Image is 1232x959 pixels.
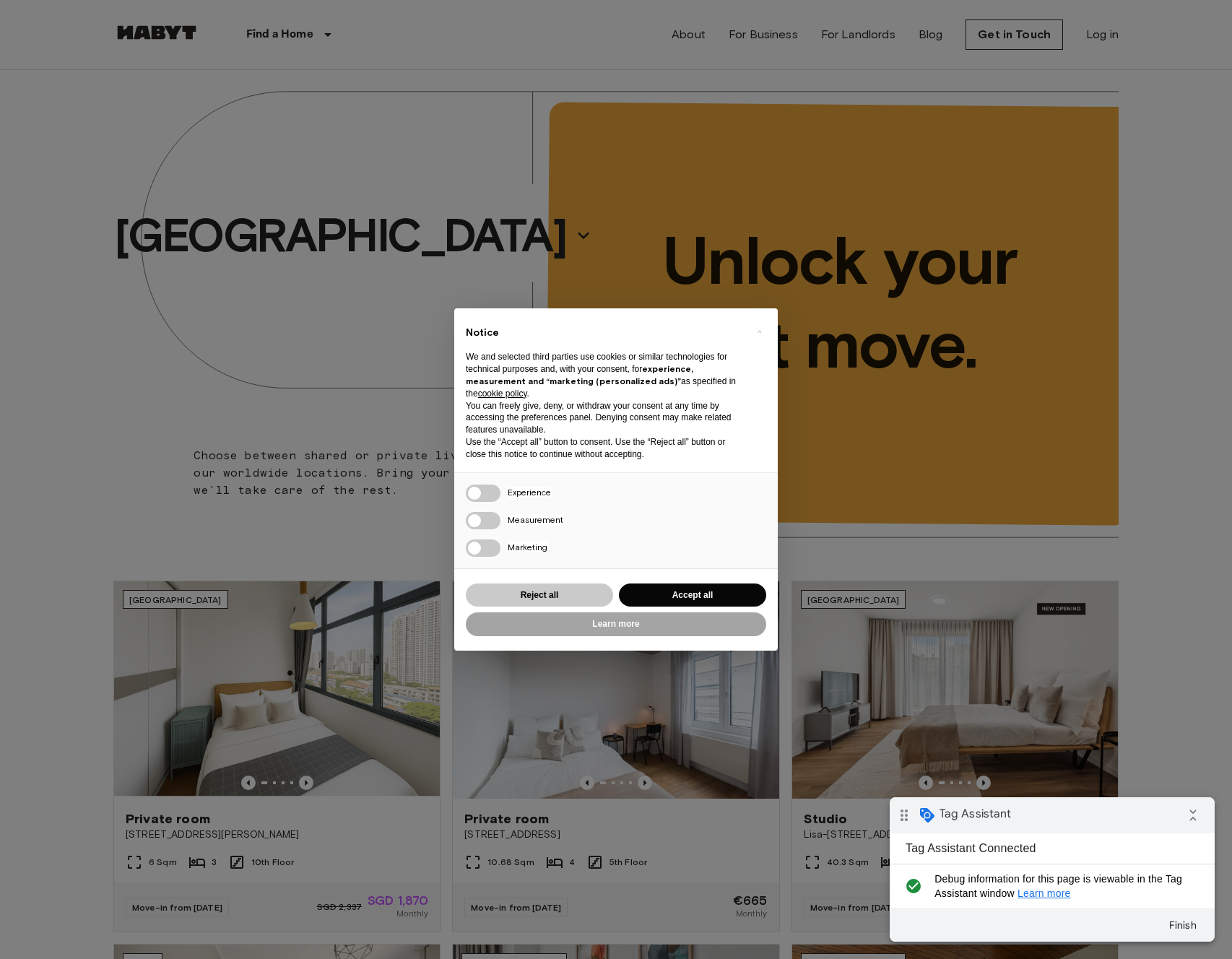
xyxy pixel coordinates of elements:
[619,583,766,607] button: Accept all
[508,542,547,552] span: Marketing
[267,115,319,141] button: Finish
[45,74,301,103] span: Debug information for this page is viewable in the Tag Assistant window
[466,351,743,399] p: We and selected third parties use cookies or similar technologies for technical purposes and, wit...
[747,320,771,343] button: Close this notice
[466,363,693,386] strong: experience, measurement and “marketing (personalized ads)”
[128,90,181,102] a: Learn more
[50,9,121,24] span: Tag Assistant
[466,326,743,340] h2: Notice
[12,74,35,103] i: check_circle
[508,487,551,498] span: Experience
[289,4,318,32] i: Collapse debug badge
[757,323,762,340] span: ×
[466,436,743,461] p: Use the “Accept all” button to consent. Use the “Reject all” button or close this notice to conti...
[466,612,766,636] button: Learn more
[478,389,527,399] a: cookie policy
[466,583,613,607] button: Reject all
[466,400,743,436] p: You can freely give, deny, or withdraw your consent at any time by accessing the preferences pane...
[508,514,563,525] span: Measurement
